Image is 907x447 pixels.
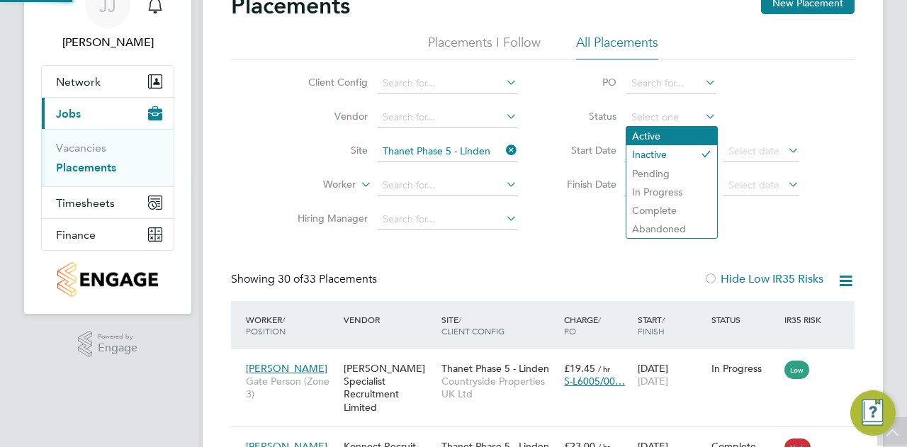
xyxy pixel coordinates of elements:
[564,362,595,375] span: £19.45
[626,164,717,183] li: Pending
[242,432,855,444] a: [PERSON_NAME]Forklift Operator (Zone 3)Konnect Recruit Southern LtdThanet Phase 5 - LindenCountry...
[41,262,174,297] a: Go to home page
[553,110,616,123] label: Status
[626,183,717,201] li: In Progress
[626,145,717,164] li: Inactive
[278,272,303,286] span: 30 of
[340,355,438,421] div: [PERSON_NAME] Specialist Recruitment Limited
[246,314,286,336] span: / Position
[278,272,377,286] span: 33 Placements
[378,176,517,196] input: Search for...
[711,362,778,375] div: In Progress
[564,314,601,336] span: / PO
[704,272,823,286] label: Hide Low IR35 Risks
[378,142,517,162] input: Search for...
[56,161,116,174] a: Placements
[78,331,138,358] a: Powered byEngage
[57,262,157,297] img: countryside-properties-logo-retina.png
[781,307,830,332] div: IR35 Risk
[340,307,438,332] div: Vendor
[441,314,505,336] span: / Client Config
[42,66,174,97] button: Network
[378,74,517,94] input: Search for...
[42,219,174,250] button: Finance
[626,127,717,145] li: Active
[286,212,368,225] label: Hiring Manager
[634,355,708,395] div: [DATE]
[638,375,668,387] span: [DATE]
[286,144,368,157] label: Site
[56,228,96,242] span: Finance
[560,307,634,344] div: Charge
[784,361,809,379] span: Low
[246,362,327,375] span: [PERSON_NAME]
[42,187,174,218] button: Timesheets
[438,307,560,344] div: Site
[626,201,717,220] li: Complete
[850,390,896,436] button: Engage Resource Center
[56,107,81,120] span: Jobs
[626,220,717,238] li: Abandoned
[441,362,549,375] span: Thanet Phase 5 - Linden
[274,178,356,192] label: Worker
[242,307,340,344] div: Worker
[231,272,380,287] div: Showing
[286,110,368,123] label: Vendor
[564,375,625,387] span: S-L6005/00…
[728,179,779,191] span: Select date
[441,375,557,400] span: Countryside Properties UK Ltd
[728,145,779,157] span: Select date
[286,76,368,89] label: Client Config
[428,34,541,60] li: Placements I Follow
[42,129,174,186] div: Jobs
[378,210,517,230] input: Search for...
[708,307,782,332] div: Status
[56,75,101,89] span: Network
[42,98,174,129] button: Jobs
[98,342,137,354] span: Engage
[553,144,616,157] label: Start Date
[626,108,716,128] input: Select one
[378,108,517,128] input: Search for...
[576,34,658,60] li: All Placements
[553,178,616,191] label: Finish Date
[246,375,337,400] span: Gate Person (Zone 3)
[634,307,708,344] div: Start
[242,354,855,366] a: [PERSON_NAME]Gate Person (Zone 3)[PERSON_NAME] Specialist Recruitment LimitedThanet Phase 5 - Lin...
[626,74,716,94] input: Search for...
[98,331,137,343] span: Powered by
[598,363,610,374] span: / hr
[553,76,616,89] label: PO
[638,314,665,336] span: / Finish
[41,34,174,51] span: Joshua James
[56,141,106,154] a: Vacancies
[56,196,115,210] span: Timesheets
